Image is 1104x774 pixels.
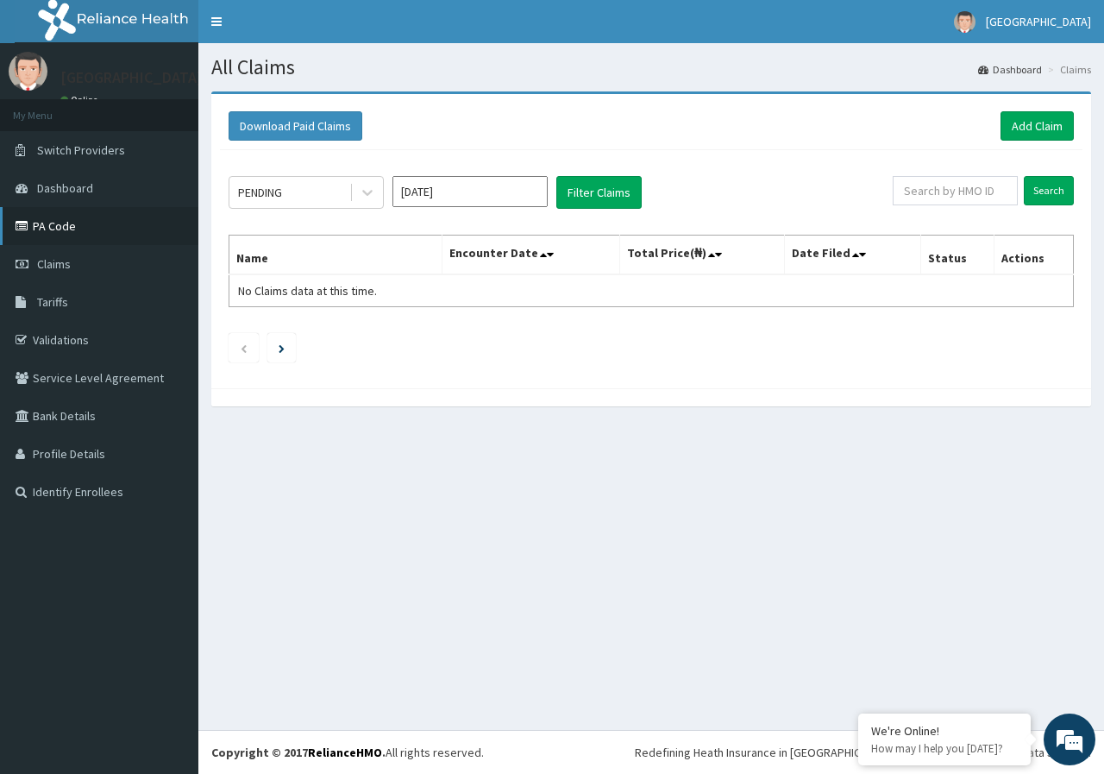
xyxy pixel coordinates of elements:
th: Encounter Date [442,236,619,275]
span: Tariffs [37,294,68,310]
p: How may I help you today? [871,741,1018,756]
a: Add Claim [1000,111,1074,141]
footer: All rights reserved. [198,730,1104,774]
span: Switch Providers [37,142,125,158]
a: RelianceHMO [308,745,382,760]
button: Download Paid Claims [229,111,362,141]
img: User Image [954,11,975,33]
input: Search [1024,176,1074,205]
div: PENDING [238,184,282,201]
th: Date Filed [784,236,920,275]
h1: All Claims [211,56,1091,79]
a: Next page [279,340,285,356]
input: Search by HMO ID [893,176,1018,205]
img: User Image [9,52,47,91]
th: Name [229,236,442,275]
a: Online [60,94,102,106]
span: [GEOGRAPHIC_DATA] [986,14,1091,29]
span: Dashboard [37,180,93,196]
div: Redefining Heath Insurance in [GEOGRAPHIC_DATA] using Telemedicine and Data Science! [635,744,1091,761]
div: We're Online! [871,723,1018,739]
th: Status [920,236,994,275]
a: Dashboard [978,62,1042,77]
button: Filter Claims [556,176,642,209]
th: Actions [994,236,1073,275]
th: Total Price(₦) [619,236,784,275]
a: Previous page [240,340,248,356]
strong: Copyright © 2017 . [211,745,386,760]
li: Claims [1044,62,1091,77]
input: Select Month and Year [392,176,548,207]
span: Claims [37,256,71,272]
span: No Claims data at this time. [238,283,377,299]
p: [GEOGRAPHIC_DATA] [60,70,203,85]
